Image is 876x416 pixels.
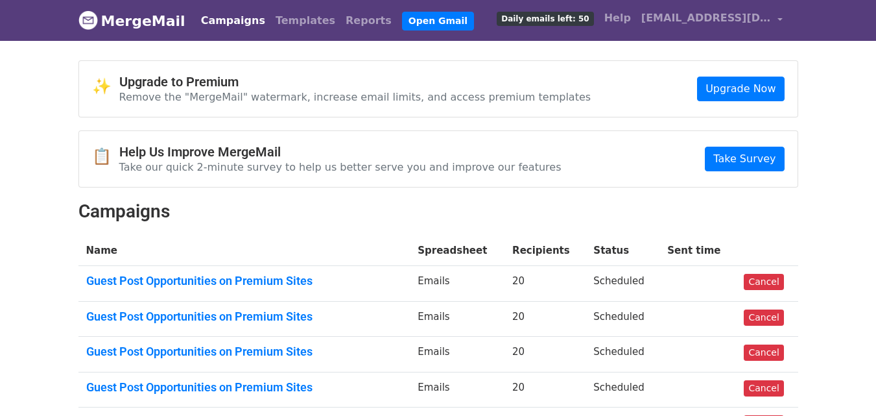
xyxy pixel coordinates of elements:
a: Cancel [744,274,783,290]
td: Emails [410,337,504,373]
a: Guest Post Opportunities on Premium Sites [86,380,403,395]
td: Scheduled [586,337,659,373]
td: Scheduled [586,301,659,337]
th: Spreadsheet [410,236,504,266]
span: 📋 [92,147,119,166]
a: Guest Post Opportunities on Premium Sites [86,345,403,359]
span: ✨ [92,77,119,96]
td: Scheduled [586,372,659,408]
a: Cancel [744,345,783,361]
th: Sent time [659,236,736,266]
th: Status [586,236,659,266]
h4: Help Us Improve MergeMail [119,144,562,160]
img: MergeMail logo [78,10,98,30]
td: 20 [504,301,586,337]
td: Emails [410,301,504,337]
td: Scheduled [586,266,659,302]
th: Recipients [504,236,586,266]
th: Name [78,236,410,266]
span: [EMAIL_ADDRESS][DOMAIN_NAME] [641,10,771,26]
span: Daily emails left: 50 [497,12,593,26]
td: 20 [504,266,586,302]
p: Take our quick 2-minute survey to help us better serve you and improve our features [119,160,562,174]
a: Campaigns [196,8,270,34]
a: Guest Post Opportunities on Premium Sites [86,274,403,288]
a: Upgrade Now [697,77,784,101]
a: Reports [340,8,397,34]
a: Templates [270,8,340,34]
a: Cancel [744,380,783,397]
h2: Campaigns [78,201,798,223]
td: Emails [410,266,504,302]
a: Open Gmail [402,12,474,31]
td: 20 [504,372,586,408]
a: MergeMail [78,7,185,34]
h4: Upgrade to Premium [119,74,591,90]
a: [EMAIL_ADDRESS][DOMAIN_NAME] [636,5,788,36]
td: 20 [504,337,586,373]
a: Take Survey [705,147,784,171]
td: Emails [410,372,504,408]
a: Help [599,5,636,31]
p: Remove the "MergeMail" watermark, increase email limits, and access premium templates [119,90,591,104]
a: Guest Post Opportunities on Premium Sites [86,310,403,324]
a: Daily emails left: 50 [491,5,598,31]
a: Cancel [744,310,783,326]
